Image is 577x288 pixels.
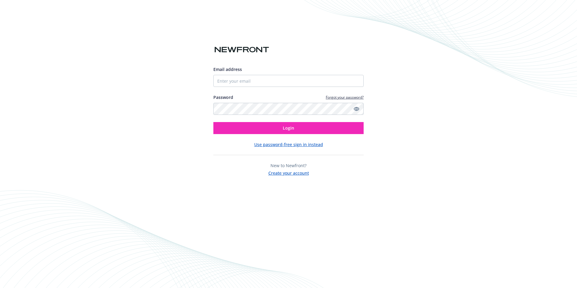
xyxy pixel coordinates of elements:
[326,95,364,100] a: Forgot your password?
[213,44,270,55] img: Newfront logo
[254,141,323,148] button: Use password-free sign in instead
[213,122,364,134] button: Login
[283,125,294,131] span: Login
[213,103,364,115] input: Enter your password
[213,94,233,100] label: Password
[213,66,242,72] span: Email address
[268,169,309,176] button: Create your account
[270,163,307,168] span: New to Newfront?
[213,75,364,87] input: Enter your email
[353,105,360,112] a: Show password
